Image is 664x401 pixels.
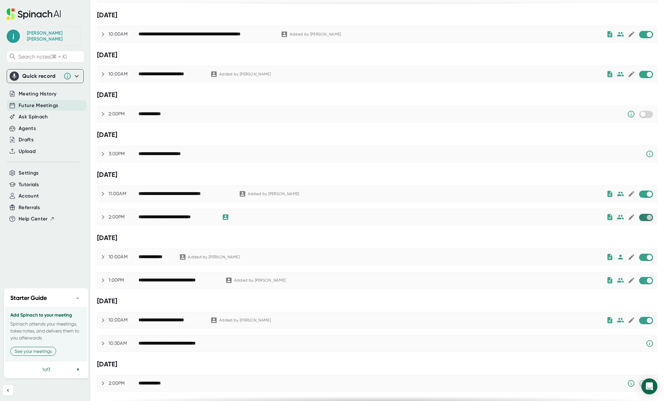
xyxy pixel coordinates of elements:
button: Meeting History [19,90,56,98]
button: Agents [19,125,36,132]
button: Collapse sidebar [3,385,13,396]
span: 1 of 3 [42,367,50,372]
button: Tutorials [19,181,39,189]
button: − [73,293,82,303]
div: 2:00PM [109,214,139,220]
div: Jim McIntyre [27,30,77,42]
div: Quick record [10,69,81,83]
div: Added by [PERSON_NAME] [234,278,286,283]
div: 1:00PM [109,277,139,283]
span: j [7,30,20,43]
div: Quick record [22,73,60,79]
div: [DATE] [97,11,657,19]
button: See your meetings [10,347,56,356]
button: Account [19,192,39,200]
div: Added by [PERSON_NAME] [188,255,239,260]
div: 10:30AM [109,340,139,346]
div: 3:00PM [109,151,139,157]
button: Upload [19,148,36,155]
div: 2:00PM [109,111,139,117]
p: Spinach attends your meetings, takes notes, and delivers them to you afterwards [10,321,82,341]
div: [DATE] [97,51,657,59]
h3: Add Spinach to your meeting [10,313,82,318]
button: Referrals [19,204,40,211]
svg: Someone has manually disabled Spinach from this meeting. [627,379,635,387]
span: Help Center [19,215,48,223]
div: Added by [PERSON_NAME] [248,192,299,197]
div: [DATE] [97,91,657,99]
div: 10:00AM [109,71,139,77]
button: Help Center [19,215,55,223]
div: Added by [PERSON_NAME] [219,318,271,323]
button: Settings [19,169,39,177]
div: [DATE] [97,297,657,305]
div: 10:00AM [109,254,139,260]
button: Drafts [19,136,34,144]
div: 11:00AM [109,191,139,197]
button: Future Meetings [19,102,58,109]
span: Search notes (⌘ + K) [18,54,82,60]
div: [DATE] [97,360,657,368]
svg: Someone has manually disabled Spinach from this meeting. [627,110,635,118]
svg: Spinach requires a video conference link. [646,150,654,158]
div: Open Intercom Messenger [641,378,657,394]
div: [DATE] [97,171,657,179]
div: [DATE] [97,234,657,242]
button: Ask Spinach [19,113,48,121]
div: 10:00AM [109,31,139,37]
div: 2:00PM [109,380,139,386]
svg: Spinach requires a video conference link. [646,339,654,347]
h2: Starter Guide [10,294,47,303]
div: Added by [PERSON_NAME] [219,72,271,77]
div: [DATE] [97,131,657,139]
div: 10:00AM [109,317,139,323]
div: Added by [PERSON_NAME] [290,32,341,37]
